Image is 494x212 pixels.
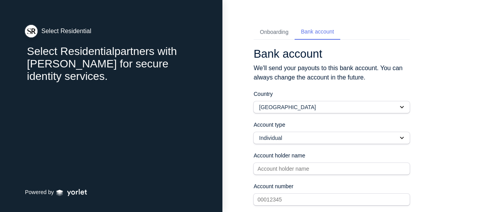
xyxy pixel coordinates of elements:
[27,45,197,83] div: Select Residential partners with [PERSON_NAME] for secure identity services.
[260,28,288,36] div: Onboarding
[254,90,410,98] p: Country
[41,27,91,35] div: Select Residential
[254,48,410,60] h1: Bank account
[254,152,410,160] p: Account holder name
[254,182,410,191] p: Account number
[254,163,410,175] input: Account holder name
[254,121,410,129] p: Account type
[25,25,37,37] img: file_lwtccbfhWcc0FpEx
[25,188,54,196] p: Powered by
[254,64,410,82] p: We'll send your payouts to this bank account. You can always change the account in the future.
[254,194,410,205] input: 00012345
[301,28,334,36] div: Bank account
